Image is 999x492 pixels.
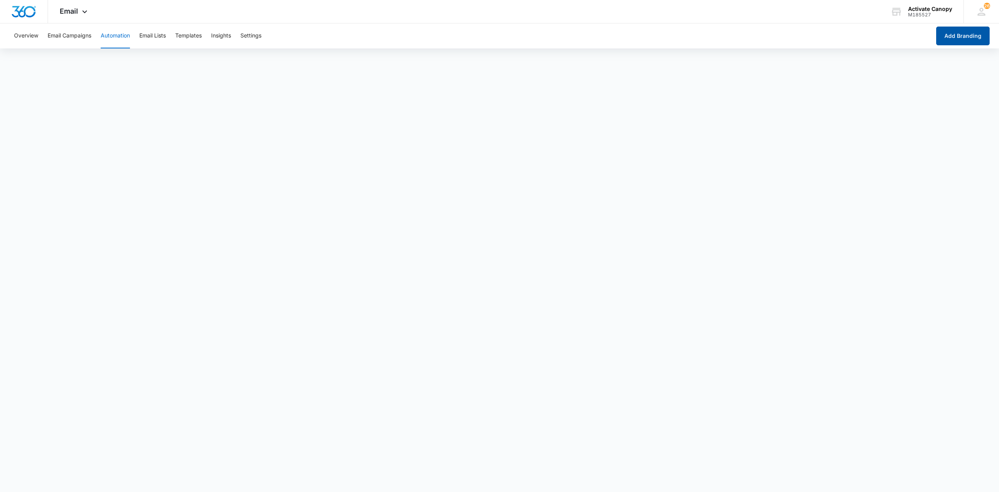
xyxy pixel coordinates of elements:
[908,12,952,18] div: account id
[240,23,261,48] button: Settings
[936,27,990,45] button: Add Branding
[14,23,38,48] button: Overview
[175,23,202,48] button: Templates
[984,3,990,9] div: notifications count
[101,23,130,48] button: Automation
[60,7,78,15] span: Email
[139,23,166,48] button: Email Lists
[908,6,952,12] div: account name
[984,3,990,9] span: 26
[48,23,91,48] button: Email Campaigns
[211,23,231,48] button: Insights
